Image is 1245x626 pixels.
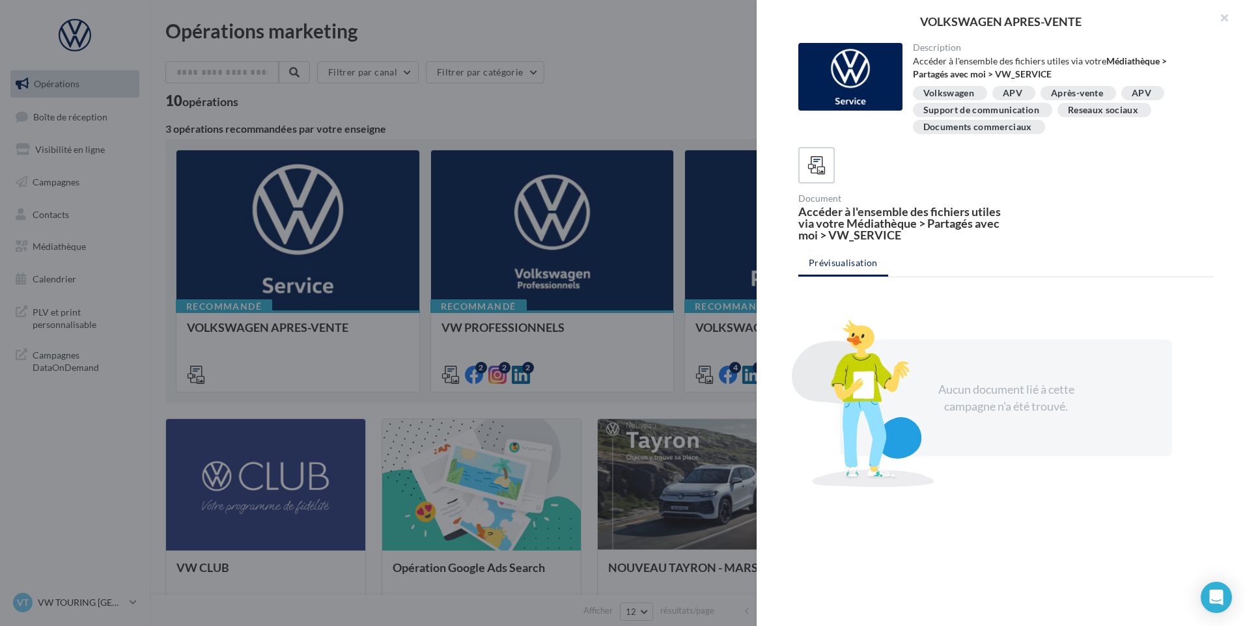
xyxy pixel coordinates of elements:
div: Accéder à l'ensemble des fichiers utiles via votre [913,55,1204,81]
div: Document [798,194,1001,203]
div: APV [1132,88,1151,98]
div: Volkswagen [923,88,975,98]
div: Description [913,43,1204,52]
div: VOLKSWAGEN APRES-VENTE [777,16,1224,27]
div: Aucun document lié à cette campagne n'a été trouvé. [923,381,1089,415]
div: Open Intercom Messenger [1201,582,1232,613]
div: APV [1003,88,1022,98]
div: Accéder à l'ensemble des fichiers utiles via votre Médiathèque > Partagés avec moi > VW_SERVICE [798,206,1001,241]
div: Support de communication [923,105,1039,115]
div: Après-vente [1051,88,1103,98]
div: Documents commerciaux [923,122,1032,132]
div: Reseaux sociaux [1068,105,1138,115]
